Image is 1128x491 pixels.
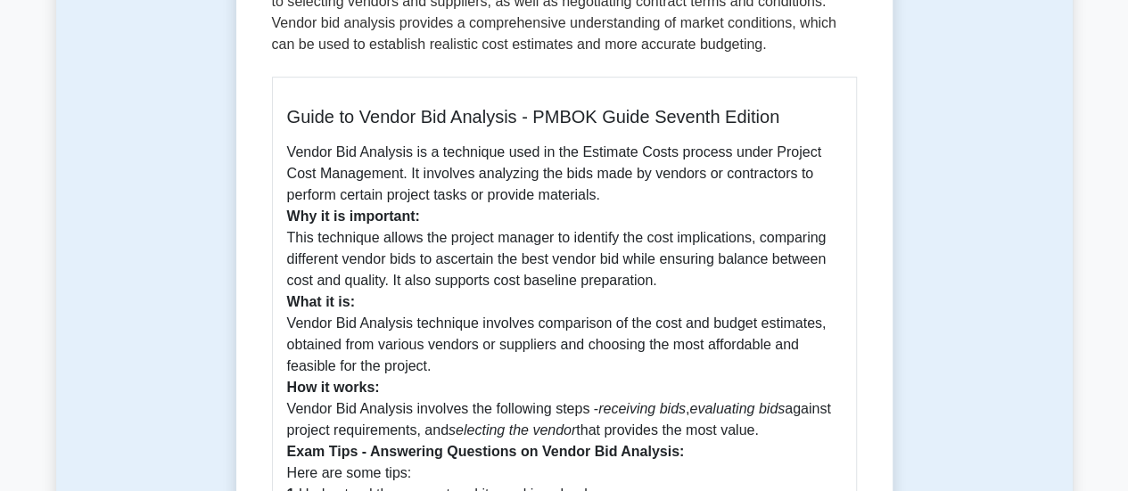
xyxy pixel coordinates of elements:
[287,106,842,127] h5: Guide to Vendor Bid Analysis - PMBOK Guide Seventh Edition
[287,209,420,224] b: Why it is important:
[287,444,685,459] b: Exam Tips - Answering Questions on Vendor Bid Analysis:
[287,294,355,309] b: What it is:
[449,422,576,438] i: selecting the vendor
[689,401,785,416] i: evaluating bids
[598,401,686,416] i: receiving bids
[287,380,380,395] b: How it works:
